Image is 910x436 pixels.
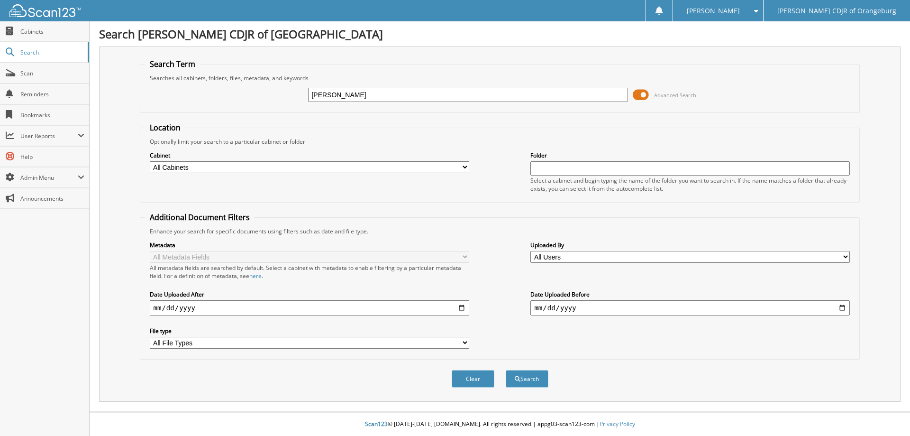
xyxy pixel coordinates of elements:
div: Select a cabinet and begin typing the name of the folder you want to search in. If the name match... [530,176,850,193]
label: Date Uploaded Before [530,290,850,298]
span: User Reports [20,132,78,140]
a: Privacy Policy [600,420,635,428]
div: Optionally limit your search to a particular cabinet or folder [145,138,855,146]
img: scan123-logo-white.svg [9,4,81,17]
div: © [DATE]-[DATE] [DOMAIN_NAME]. All rights reserved | appg03-scan123-com | [90,413,910,436]
span: Bookmarks [20,111,84,119]
input: start [150,300,469,315]
span: Search [20,48,83,56]
legend: Search Term [145,59,200,69]
label: File type [150,327,469,335]
label: Metadata [150,241,469,249]
span: Scan [20,69,84,77]
label: Folder [530,151,850,159]
label: Cabinet [150,151,469,159]
div: All metadata fields are searched by default. Select a cabinet with metadata to enable filtering b... [150,264,469,280]
span: Reminders [20,90,84,98]
span: Scan123 [365,420,388,428]
label: Uploaded By [530,241,850,249]
span: Help [20,153,84,161]
iframe: Chat Widget [863,390,910,436]
span: [PERSON_NAME] [687,8,740,14]
div: Enhance your search for specific documents using filters such as date and file type. [145,227,855,235]
span: [PERSON_NAME] CDJR of Orangeburg [777,8,896,14]
span: Advanced Search [654,92,696,99]
button: Search [506,370,548,388]
h1: Search [PERSON_NAME] CDJR of [GEOGRAPHIC_DATA] [99,26,901,42]
div: Searches all cabinets, folders, files, metadata, and keywords [145,74,855,82]
legend: Location [145,122,185,133]
span: Cabinets [20,28,84,36]
span: Announcements [20,195,84,203]
legend: Additional Document Filters [145,212,255,223]
button: Clear [452,370,494,388]
a: here [249,272,262,280]
input: end [530,300,850,315]
span: Admin Menu [20,174,78,182]
label: Date Uploaded After [150,290,469,298]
